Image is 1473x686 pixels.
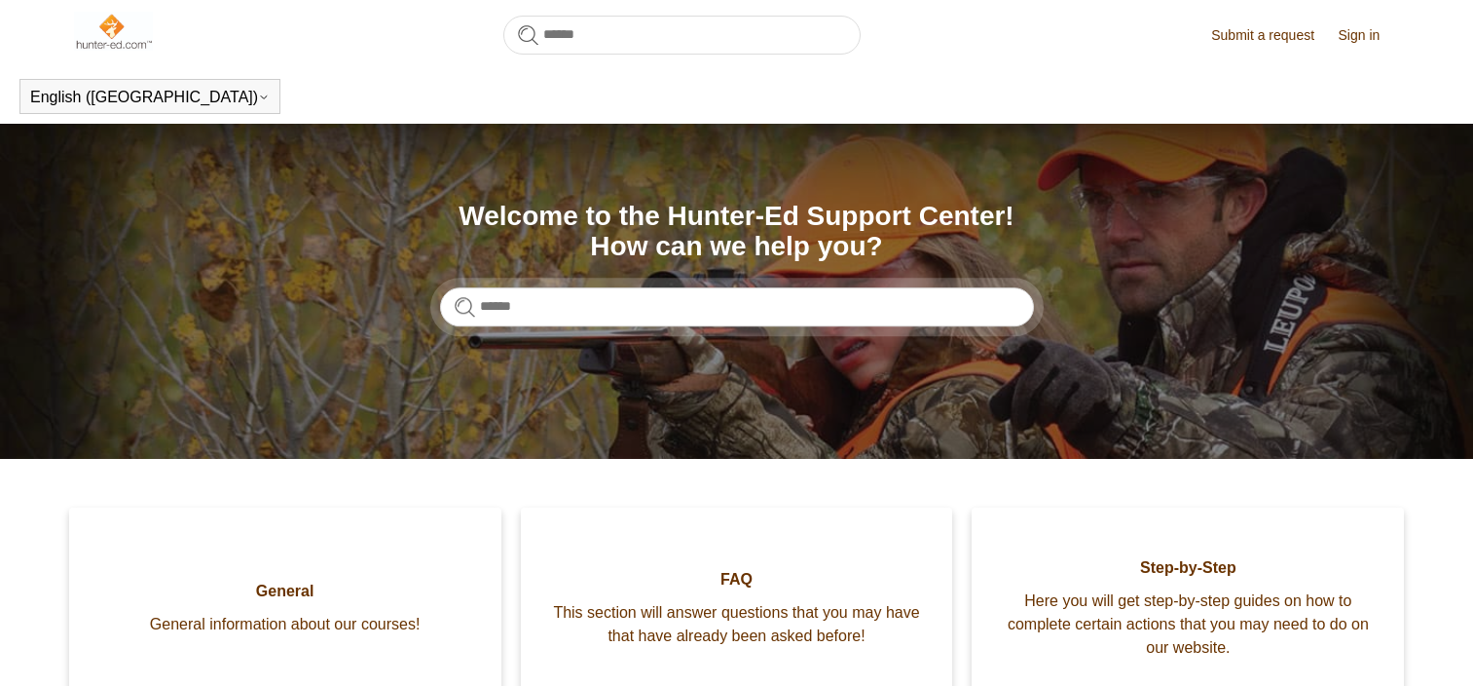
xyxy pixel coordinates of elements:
[440,202,1034,262] h1: Welcome to the Hunter-Ed Support Center! How can we help you?
[30,89,270,106] button: English ([GEOGRAPHIC_DATA])
[550,568,924,591] span: FAQ
[74,12,153,51] img: Hunter-Ed Help Center home page
[1408,621,1458,671] div: Live chat
[503,16,861,55] input: Search
[1001,556,1375,580] span: Step-by-Step
[440,287,1034,326] input: Search
[98,613,472,636] span: General information about our courses!
[1001,590,1375,660] span: Here you will get step-by-step guides on how to complete certain actions that you may need to do ...
[1339,25,1400,46] a: Sign in
[550,601,924,648] span: This section will answer questions that you may have that have already been asked before!
[98,580,472,603] span: General
[1211,25,1334,46] a: Submit a request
